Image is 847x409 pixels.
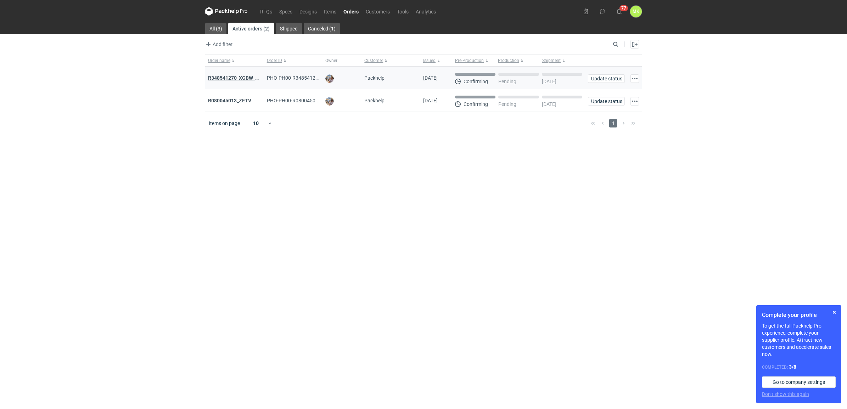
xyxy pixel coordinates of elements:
[542,79,556,84] p: [DATE]
[497,55,541,66] button: Production
[276,7,296,16] a: Specs
[364,98,385,103] span: Packhelp
[452,55,497,66] button: Pre-Production
[541,55,585,66] button: Shipment
[364,75,385,81] span: Packhelp
[364,58,383,63] span: Customer
[542,101,556,107] p: [DATE]
[245,118,268,128] div: 10
[208,75,268,81] a: R348541270_XGBW_AYKT
[304,23,340,34] a: Canceled (1)
[591,99,622,104] span: Update status
[830,308,838,317] button: Skip for now
[762,322,836,358] p: To get the full Packhelp Pro experience, complete your supplier profile. Attract new customers an...
[630,74,639,83] button: Actions
[588,74,625,83] button: Update status
[296,7,320,16] a: Designs
[611,40,634,49] input: Search
[609,119,617,127] span: 1
[267,58,282,63] span: Order ID
[498,79,516,84] p: Pending
[498,58,519,63] span: Production
[205,7,248,16] svg: Packhelp Pro
[630,97,639,106] button: Actions
[393,7,412,16] a: Tools
[613,6,625,17] button: 77
[455,58,484,63] span: Pre-Production
[209,120,240,127] span: Items on page
[630,6,642,17] div: Martyna Kasperska
[762,311,836,319] h1: Complete your profile
[204,40,232,49] span: Add filter
[498,101,516,107] p: Pending
[591,76,622,81] span: Update status
[630,6,642,17] button: MK
[325,58,337,63] span: Owner
[276,23,302,34] a: Shipped
[340,7,362,16] a: Orders
[208,98,251,103] a: R080045013_ZETV
[264,55,323,66] button: Order ID
[267,98,335,103] span: PHO-PH00-R080045013_ZETV
[412,7,439,16] a: Analytics
[762,391,809,398] button: Don’t show this again
[325,74,334,83] img: Michał Palasek
[267,75,351,81] span: PHO-PH00-R348541270_XGBW_AYKT
[204,40,233,49] button: Add filter
[362,7,393,16] a: Customers
[205,23,226,34] a: All (3)
[228,23,274,34] a: Active orders (2)
[464,101,488,107] p: Confirming
[762,363,836,371] div: Completed:
[542,58,561,63] span: Shipment
[420,55,452,66] button: Issued
[789,364,796,370] strong: 3 / 8
[423,75,438,81] span: 26/09/2025
[257,7,276,16] a: RFQs
[320,7,340,16] a: Items
[762,376,836,388] a: Go to company settings
[588,97,625,106] button: Update status
[423,58,436,63] span: Issued
[205,55,264,66] button: Order name
[361,55,420,66] button: Customer
[423,98,438,103] span: 24/03/2025
[208,58,230,63] span: Order name
[325,97,334,106] img: Michał Palasek
[464,79,488,84] p: Confirming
